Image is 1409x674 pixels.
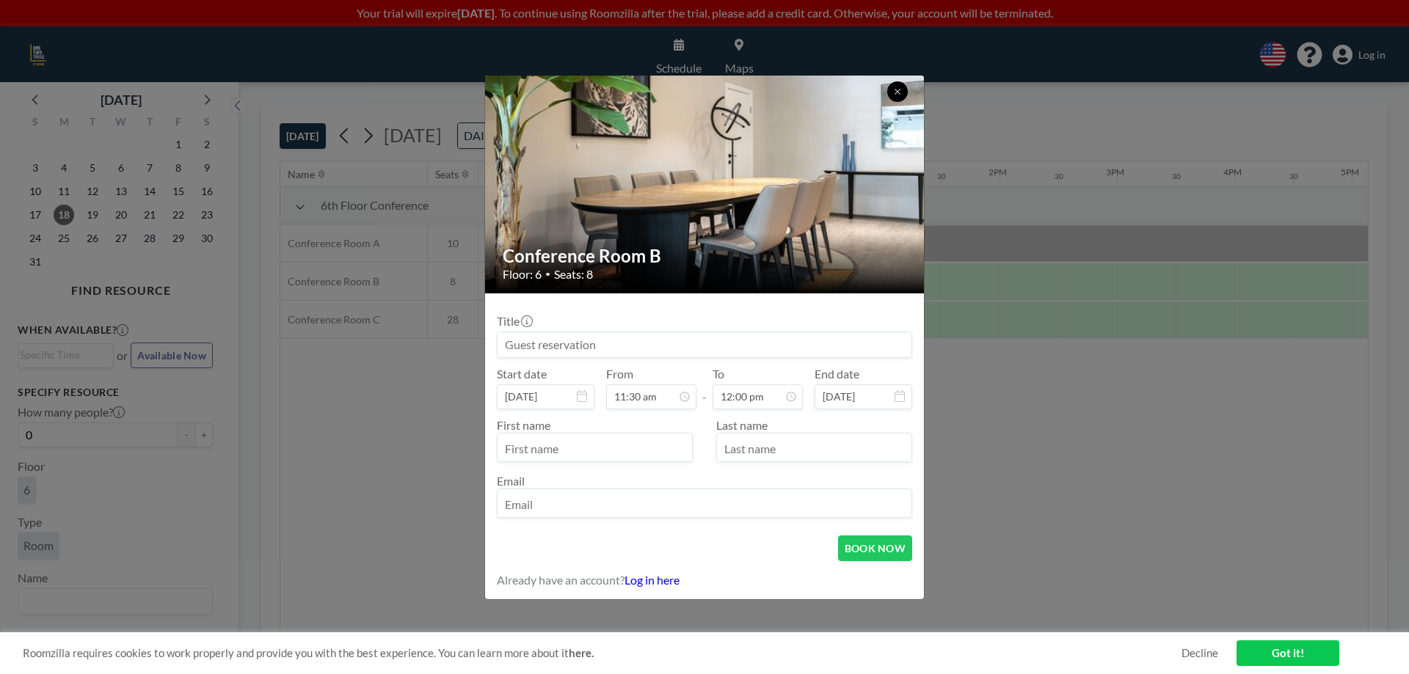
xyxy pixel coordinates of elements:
label: Title [497,314,531,329]
a: Decline [1182,646,1218,660]
a: here. [569,646,594,659]
input: First name [498,436,692,461]
span: Seats: 8 [554,267,593,282]
span: Roomzilla requires cookies to work properly and provide you with the best experience. You can lea... [23,646,1182,660]
label: Start date [497,367,547,381]
label: To [713,367,724,381]
label: From [606,367,633,381]
a: Got it! [1237,640,1339,666]
label: End date [815,367,859,381]
label: First name [497,418,550,432]
input: Email [498,492,911,517]
h2: Conference Room B [503,245,908,267]
img: 537.jpg [485,37,925,331]
a: Log in here [625,573,680,587]
label: Email [497,474,525,488]
span: Already have an account? [497,573,625,587]
span: Floor: 6 [503,267,542,282]
span: - [702,372,707,404]
label: Last name [716,418,768,432]
button: BOOK NOW [838,535,912,561]
input: Last name [717,436,911,461]
input: Guest reservation [498,332,911,357]
span: • [545,268,550,279]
